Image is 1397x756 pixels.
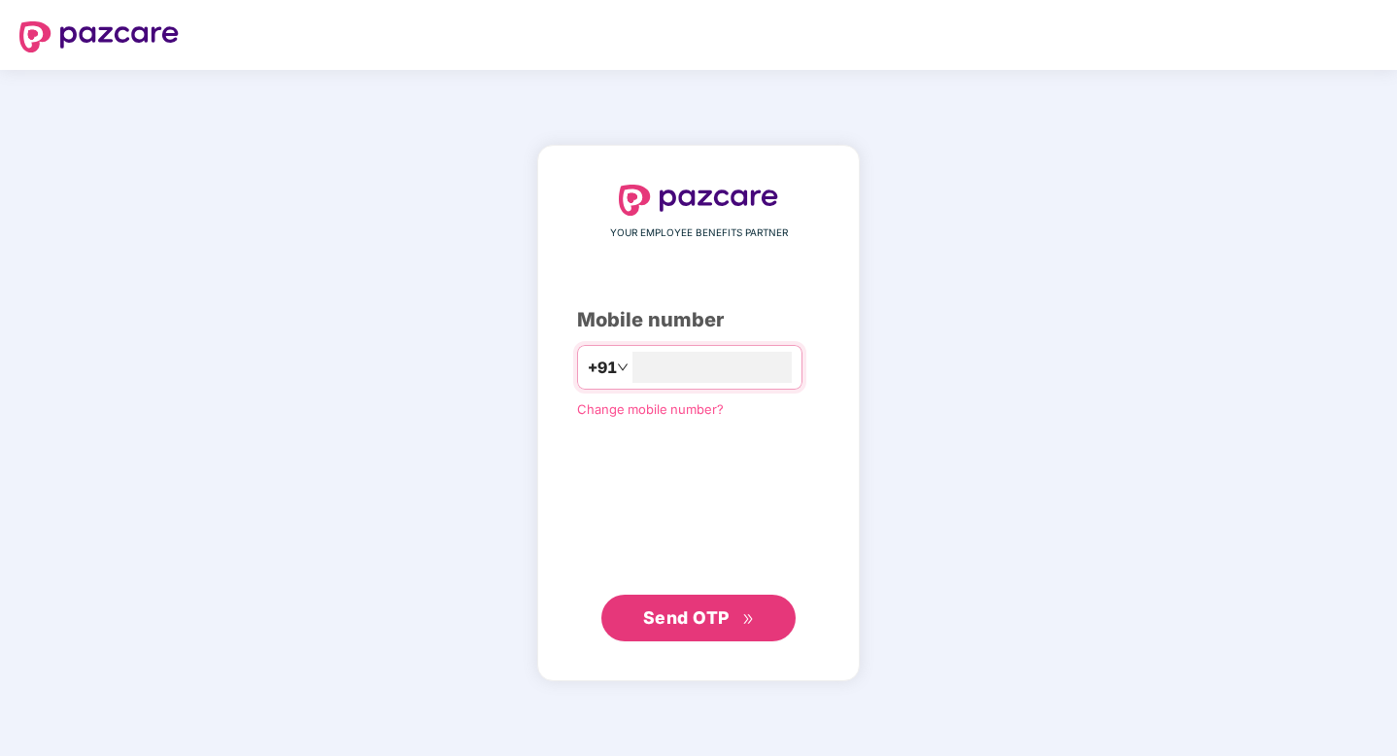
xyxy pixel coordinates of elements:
[588,356,617,380] span: +91
[619,185,778,216] img: logo
[610,225,788,241] span: YOUR EMPLOYEE BENEFITS PARTNER
[577,401,724,417] a: Change mobile number?
[19,21,179,52] img: logo
[643,607,730,628] span: Send OTP
[617,361,629,373] span: down
[577,305,820,335] div: Mobile number
[601,595,796,641] button: Send OTPdouble-right
[742,613,755,626] span: double-right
